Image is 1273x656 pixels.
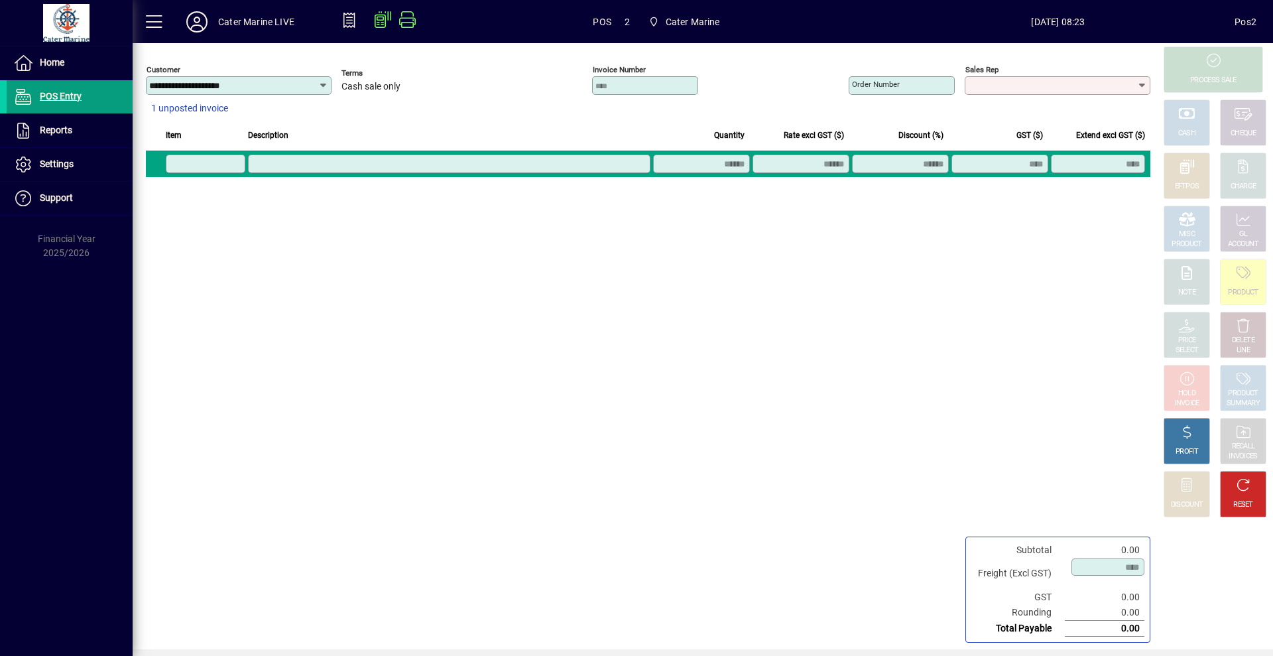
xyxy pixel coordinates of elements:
div: INVOICES [1229,452,1257,462]
div: RESET [1233,500,1253,510]
mat-label: Sales rep [965,65,999,74]
span: Extend excl GST ($) [1076,128,1145,143]
span: POS Entry [40,91,82,101]
span: Terms [341,69,421,78]
mat-label: Customer [147,65,180,74]
div: PRODUCT [1228,389,1258,399]
div: MISC [1179,230,1195,239]
span: Settings [40,159,74,169]
td: 0.00 [1065,590,1144,605]
div: RECALL [1232,442,1255,452]
td: 0.00 [1065,543,1144,558]
div: HOLD [1178,389,1195,399]
td: Freight (Excl GST) [971,558,1065,590]
div: PRODUCT [1172,239,1201,249]
span: 1 unposted invoice [151,101,228,115]
td: Total Payable [971,621,1065,637]
a: Support [7,182,133,215]
span: Cater Marine [666,11,720,33]
a: Home [7,46,133,80]
span: Quantity [714,128,745,143]
mat-label: Invoice number [593,65,646,74]
td: 0.00 [1065,621,1144,637]
div: PROCESS SALE [1190,76,1237,86]
button: Profile [176,10,218,34]
div: CASH [1178,129,1195,139]
td: Subtotal [971,543,1065,558]
div: DELETE [1232,336,1254,346]
span: Rate excl GST ($) [784,128,844,143]
span: 2 [625,11,630,33]
td: 0.00 [1065,605,1144,621]
div: DISCOUNT [1171,500,1203,510]
div: PROFIT [1176,447,1198,457]
div: NOTE [1178,288,1195,298]
div: CHEQUE [1231,129,1256,139]
mat-label: Order number [852,80,900,89]
td: GST [971,590,1065,605]
span: Home [40,57,64,68]
div: INVOICE [1174,399,1199,409]
div: CHARGE [1231,182,1256,192]
a: Settings [7,148,133,181]
span: Discount (%) [898,128,943,143]
span: GST ($) [1016,128,1043,143]
td: Rounding [971,605,1065,621]
a: Reports [7,114,133,147]
span: Description [248,128,288,143]
div: SUMMARY [1227,399,1260,409]
span: Support [40,192,73,203]
span: POS [593,11,611,33]
div: PRODUCT [1228,288,1258,298]
div: Cater Marine LIVE [218,11,294,33]
div: PRICE [1178,336,1196,346]
button: 1 unposted invoice [146,97,233,121]
span: Item [166,128,182,143]
div: Pos2 [1235,11,1256,33]
div: SELECT [1176,346,1199,356]
span: [DATE] 08:23 [882,11,1235,33]
span: Cash sale only [341,82,400,92]
div: LINE [1237,346,1250,356]
div: GL [1239,230,1248,239]
div: ACCOUNT [1228,239,1258,249]
span: Reports [40,125,72,135]
div: EFTPOS [1175,182,1199,192]
span: Cater Marine [643,10,725,34]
